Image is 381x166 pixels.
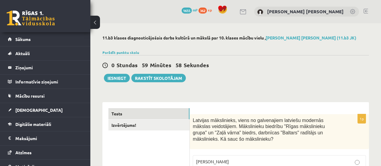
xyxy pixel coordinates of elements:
span: 58 [176,61,182,68]
a: Aktuāli [8,46,83,60]
img: Viesturs Radvilovičs [257,9,263,15]
span: Latvijas mākslinieks, viens no galvenajiem latviešu modernās mākslas veidotājiem. Mākslinieku bie... [193,118,325,142]
a: 1655 mP [182,8,198,12]
legend: Ziņojumi [15,61,83,74]
span: xp [208,8,212,12]
span: 59 [142,61,148,68]
span: Aktuāli [15,51,30,56]
a: Sākums [8,32,83,46]
a: Maksājumi [8,131,83,145]
span: Sekundes [184,61,209,68]
input: [PERSON_NAME] [355,160,360,165]
span: Digitālie materiāli [15,121,51,127]
span: Minūtes [150,61,171,68]
a: Tests [108,108,189,119]
a: Informatīvie ziņojumi [8,75,83,89]
a: [PERSON_NAME] [PERSON_NAME] [267,8,344,14]
a: Rīgas 1. Tālmācības vidusskola [7,11,55,26]
a: Izvērtējums! [108,120,189,131]
span: 1655 [182,8,192,14]
a: 362 xp [198,8,215,12]
span: Atzīmes [15,150,32,155]
a: Ziņojumi [8,61,83,74]
span: Mācību resursi [15,93,45,99]
span: mP [193,8,198,12]
a: [PERSON_NAME] [PERSON_NAME] (11.b3 JK) [266,35,356,40]
button: Iesniegt [104,74,130,82]
a: Rakstīt skolotājam [131,74,186,82]
span: [PERSON_NAME] [196,159,229,164]
a: [DEMOGRAPHIC_DATA] [8,103,83,117]
span: 362 [198,8,207,14]
span: [DEMOGRAPHIC_DATA] [15,107,63,113]
legend: Maksājumi [15,131,83,145]
h2: 11.b3 klases diagnosticējošais darbs kultūrā un mākslā par 10. klases mācību vielu , [102,35,369,40]
a: Digitālie materiāli [8,117,83,131]
a: Parādīt punktu skalu [102,50,139,55]
span: 0 [111,61,114,68]
a: Mācību resursi [8,89,83,103]
a: Atzīmes [8,146,83,159]
p: 1p [358,114,366,124]
legend: Informatīvie ziņojumi [15,75,83,89]
span: Sākums [15,36,31,42]
span: Stundas [117,61,138,68]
